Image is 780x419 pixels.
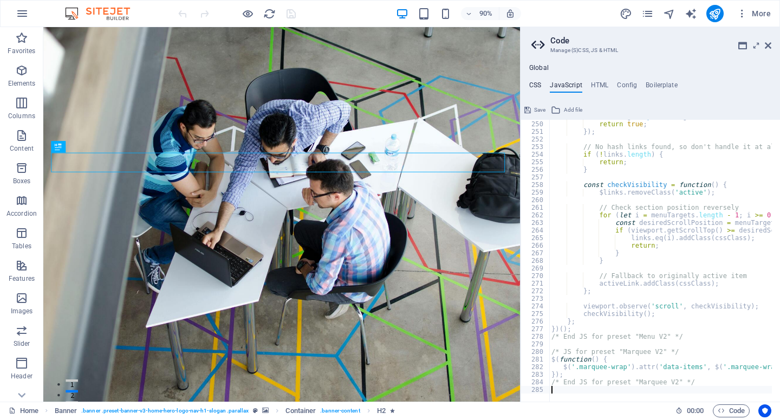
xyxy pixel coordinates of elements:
[13,177,31,185] p: Boxes
[521,333,550,340] div: 278
[55,404,77,417] span: Click to select. Double-click to edit
[713,404,750,417] button: Code
[564,104,582,117] span: Add file
[641,8,654,20] i: Pages (Ctrl+Alt+S)
[521,143,550,151] div: 253
[521,371,550,378] div: 283
[708,8,721,20] i: Publish
[550,81,582,93] h4: JavaScript
[9,274,35,283] p: Features
[521,234,550,242] div: 265
[521,204,550,211] div: 261
[694,407,696,415] span: :
[285,404,316,417] span: Click to select. Double-click to edit
[10,144,34,153] p: Content
[687,404,704,417] span: 00 00
[663,7,676,20] button: navigator
[521,257,550,265] div: 268
[55,404,395,417] nav: breadcrumb
[521,348,550,356] div: 280
[737,8,771,19] span: More
[25,416,38,418] button: 3
[591,81,609,93] h4: HTML
[11,307,33,315] p: Images
[521,386,550,394] div: 285
[617,81,637,93] h4: Config
[521,242,550,249] div: 266
[521,287,550,295] div: 272
[262,408,269,414] i: This element contains a background
[521,363,550,371] div: 282
[8,79,36,88] p: Elements
[620,7,633,20] button: design
[521,120,550,128] div: 250
[521,265,550,272] div: 269
[8,47,35,55] p: Favorites
[521,211,550,219] div: 262
[377,404,386,417] span: Click to select. Double-click to edit
[521,219,550,227] div: 263
[529,64,549,73] h4: Global
[263,7,276,20] button: reload
[732,5,775,22] button: More
[521,318,550,325] div: 276
[521,272,550,280] div: 270
[521,378,550,386] div: 284
[521,151,550,158] div: 254
[461,7,499,20] button: 90%
[521,295,550,302] div: 273
[390,408,395,414] i: Element contains an animation
[521,128,550,136] div: 251
[521,158,550,166] div: 255
[253,408,258,414] i: This element is a customizable preset
[25,391,38,394] button: 1
[534,104,545,117] span: Save
[685,7,698,20] button: text_generator
[675,404,704,417] h6: Session time
[758,404,771,417] button: Usercentrics
[620,8,632,20] i: Design (Ctrl+Alt+Y)
[521,249,550,257] div: 267
[521,136,550,143] div: 252
[549,104,584,117] button: Add file
[685,8,697,20] i: AI Writer
[320,404,360,417] span: . banner-content
[521,280,550,287] div: 271
[718,404,745,417] span: Code
[663,8,675,20] i: Navigator
[521,310,550,318] div: 275
[521,302,550,310] div: 274
[521,227,550,234] div: 264
[521,356,550,363] div: 281
[550,46,750,55] h3: Manage (S)CSS, JS & HTML
[8,112,35,120] p: Columns
[521,340,550,348] div: 279
[646,81,678,93] h4: Boilerplate
[14,339,30,348] p: Slider
[521,325,550,333] div: 277
[521,166,550,173] div: 256
[62,7,144,20] img: Editor Logo
[11,372,32,381] p: Header
[241,7,254,20] button: Click here to leave preview mode and continue editing
[477,7,495,20] h6: 90%
[521,196,550,204] div: 260
[641,7,654,20] button: pages
[505,9,515,18] i: On resize automatically adjust zoom level to fit chosen device.
[12,242,31,250] p: Tables
[25,403,38,406] button: 2
[521,181,550,189] div: 258
[706,5,724,22] button: publish
[529,81,541,93] h4: CSS
[523,104,547,117] button: Save
[9,404,38,417] a: Click to cancel selection. Double-click to open Pages
[6,209,37,218] p: Accordion
[81,404,249,417] span: . banner .preset-banner-v3-home-hero-logo-nav-h1-slogan .parallax
[550,36,771,46] h2: Code
[521,173,550,181] div: 257
[263,8,276,20] i: Reload page
[521,189,550,196] div: 259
